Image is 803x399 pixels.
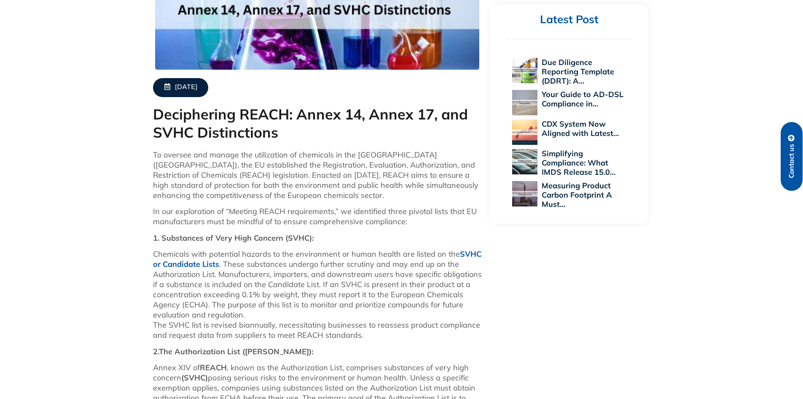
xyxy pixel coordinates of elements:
h2: Latest Post [506,13,632,27]
a: Due Diligence Reporting Template (DDRT): A… [542,57,614,86]
img: Measuring Product Carbon Footprint A Must for Modern Manufacturing [512,181,537,206]
p: Chemicals with potential hazards to the environment or human health are listed on the . These sub... [153,249,482,340]
a: SVHC or Candidate Lists [153,249,481,269]
h1: Deciphering REACH: Annex 14, Annex 17, and SVHC Distinctions [153,106,482,141]
strong: REACH [200,363,227,372]
strong: (SVHC) [181,373,208,383]
p: To oversee and manage the utilization of chemicals in the [GEOGRAPHIC_DATA] ([GEOGRAPHIC_DATA]), ... [153,150,482,201]
p: In our exploration of “Meeting REACH requirements,” we identified three pivotal lists that EU man... [153,206,482,227]
a: Measuring Product Carbon Footprint A Must… [542,181,612,209]
img: CDX System Now Aligned with Latest EU POPs Rules [512,119,537,145]
a: Contact us [781,122,803,191]
img: Due Diligence Reporting Template (DDRT): A Supplier’s Roadmap to Compliance [512,58,537,83]
img: Simplifying Compliance: What IMDS Release 15.0 Means for PCF Reporting [512,149,537,174]
a: CDX System Now Aligned with Latest… [542,119,619,138]
span: Contact us [788,144,795,178]
a: [DATE] [153,78,208,97]
span: [DATE] [175,83,197,92]
strong: 2.The Authorization List ([PERSON_NAME]): [153,347,313,356]
img: Your Guide to AD-DSL Compliance in the Aerospace and Defense Industry [512,90,537,115]
a: Simplifying Compliance: What IMDS Release 15.0… [542,149,615,177]
strong: 1. Substances of Very High Concern (SVHC): [153,233,314,243]
a: Your Guide to AD-DSL Compliance in… [542,90,623,109]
